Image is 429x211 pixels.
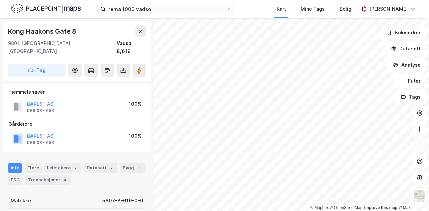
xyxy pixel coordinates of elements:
[8,64,66,77] button: Tag
[330,205,363,210] a: OpenStreetMap
[129,100,142,108] div: 100%
[395,179,429,211] iframe: Chat Widget
[310,205,329,210] a: Mapbox
[62,177,68,183] div: 4
[11,197,33,205] div: Matrikkel
[277,5,286,13] div: Kart
[8,175,22,185] div: ESG
[117,39,146,56] div: Vadsø, 8/619
[340,5,351,13] div: Bolig
[8,26,78,37] div: Kong Haakons Gate 8
[72,165,79,171] div: 2
[8,120,146,128] div: Gårdeiere
[301,5,325,13] div: Mine Tags
[11,3,81,15] img: logo.f888ab2527a4732fd821a326f86c7f29.svg
[8,163,22,173] div: Info
[135,165,142,171] div: 1
[84,163,117,173] div: Datasett
[381,26,426,39] button: Bokmerker
[120,163,145,173] div: Bygg
[27,108,54,113] div: 988 087 653
[25,163,42,173] div: Eiere
[27,140,54,145] div: 988 087 653
[44,163,81,173] div: Leietakere
[395,90,426,104] button: Tags
[369,5,408,13] div: [PERSON_NAME]
[129,132,142,140] div: 100%
[108,165,115,171] div: 2
[25,175,71,185] div: Transaksjoner
[364,205,397,210] a: Improve this map
[387,58,426,72] button: Analyse
[8,88,146,96] div: Hjemmelshaver
[8,39,117,56] div: 9801, [GEOGRAPHIC_DATA], [GEOGRAPHIC_DATA]
[106,4,226,14] input: Søk på adresse, matrikkel, gårdeiere, leietakere eller personer
[394,74,426,88] button: Filter
[102,197,143,205] div: 5607-8-619-0-0
[385,42,426,56] button: Datasett
[395,179,429,211] div: Chatt-widget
